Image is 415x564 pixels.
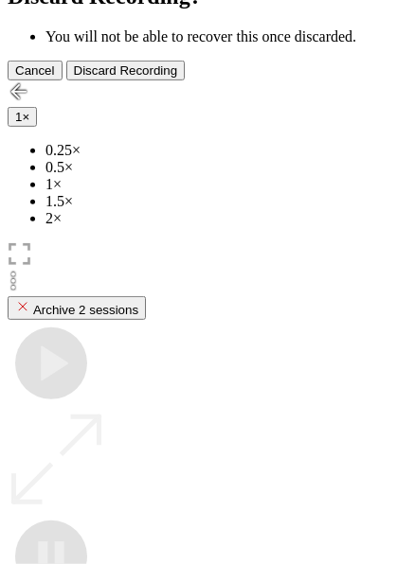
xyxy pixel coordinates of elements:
[8,107,37,127] button: 1×
[45,28,407,45] li: You will not be able to recover this once discarded.
[45,210,407,227] li: 2×
[15,299,138,317] div: Archive 2 sessions
[45,176,407,193] li: 1×
[45,142,407,159] li: 0.25×
[15,110,22,124] span: 1
[8,61,63,80] button: Cancel
[45,159,407,176] li: 0.5×
[66,61,186,80] button: Discard Recording
[45,193,407,210] li: 1.5×
[8,296,146,320] button: Archive 2 sessions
